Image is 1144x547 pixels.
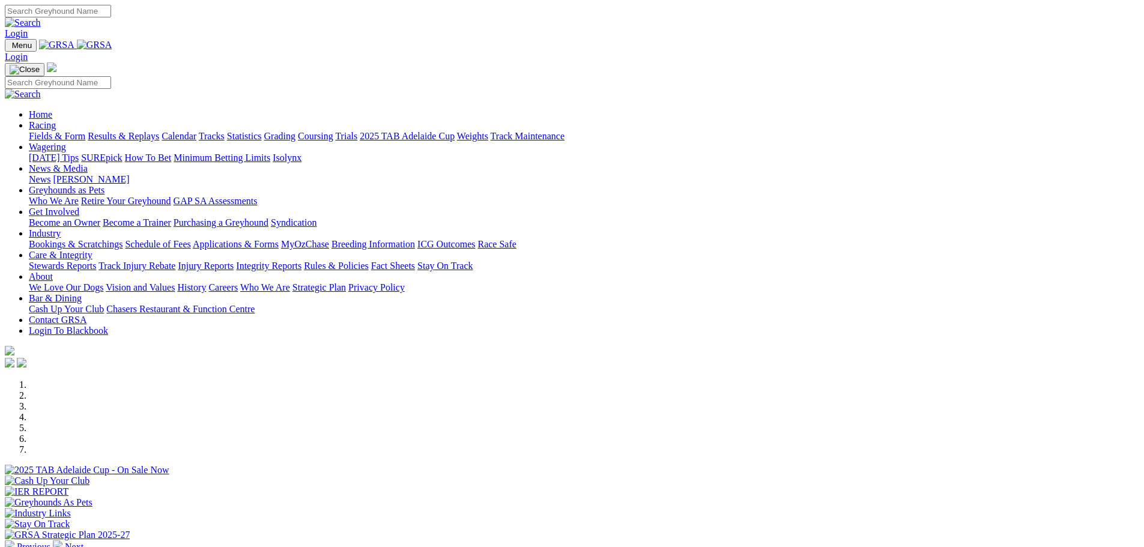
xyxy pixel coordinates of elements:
a: [DATE] Tips [29,153,79,163]
a: Retire Your Greyhound [81,196,171,206]
img: 2025 TAB Adelaide Cup - On Sale Now [5,465,169,476]
a: About [29,271,53,282]
a: Who We Are [29,196,79,206]
img: Greyhounds As Pets [5,497,92,508]
div: Racing [29,131,1139,142]
a: Strategic Plan [292,282,346,292]
button: Toggle navigation [5,63,44,76]
a: Stewards Reports [29,261,96,271]
img: IER REPORT [5,486,68,497]
a: Fields & Form [29,131,85,141]
a: Grading [264,131,295,141]
img: GRSA [77,40,112,50]
a: Tracks [199,131,225,141]
a: Vision and Values [106,282,175,292]
a: News [29,174,50,184]
a: Calendar [162,131,196,141]
a: Race Safe [477,239,516,249]
div: Bar & Dining [29,304,1139,315]
a: Applications & Forms [193,239,279,249]
div: Industry [29,239,1139,250]
a: Trials [335,131,357,141]
a: Chasers Restaurant & Function Centre [106,304,255,314]
img: logo-grsa-white.png [5,346,14,355]
div: News & Media [29,174,1139,185]
div: About [29,282,1139,293]
div: Greyhounds as Pets [29,196,1139,207]
img: Search [5,17,41,28]
a: Track Injury Rebate [98,261,175,271]
a: Login [5,52,28,62]
a: Fact Sheets [371,261,415,271]
span: Menu [12,41,32,50]
a: Rules & Policies [304,261,369,271]
a: Coursing [298,131,333,141]
a: Weights [457,131,488,141]
a: Contact GRSA [29,315,86,325]
img: twitter.svg [17,358,26,367]
a: Results & Replays [88,131,159,141]
a: Statistics [227,131,262,141]
a: Privacy Policy [348,282,405,292]
a: SUREpick [81,153,122,163]
a: Purchasing a Greyhound [174,217,268,228]
a: Integrity Reports [236,261,301,271]
input: Search [5,76,111,89]
a: MyOzChase [281,239,329,249]
a: Minimum Betting Limits [174,153,270,163]
img: Search [5,89,41,100]
a: Track Maintenance [491,131,564,141]
a: Greyhounds as Pets [29,185,104,195]
a: Schedule of Fees [125,239,190,249]
a: Login To Blackbook [29,325,108,336]
a: Home [29,109,52,119]
a: Become a Trainer [103,217,171,228]
img: logo-grsa-white.png [47,62,56,72]
a: Injury Reports [178,261,234,271]
a: Care & Integrity [29,250,92,260]
a: GAP SA Assessments [174,196,258,206]
a: Syndication [271,217,316,228]
div: Get Involved [29,217,1139,228]
a: Login [5,28,28,38]
img: Cash Up Your Club [5,476,89,486]
a: Become an Owner [29,217,100,228]
a: [PERSON_NAME] [53,174,129,184]
img: Stay On Track [5,519,70,530]
a: How To Bet [125,153,172,163]
img: Industry Links [5,508,71,519]
img: GRSA [39,40,74,50]
a: 2025 TAB Adelaide Cup [360,131,455,141]
img: Close [10,65,40,74]
a: Bar & Dining [29,293,82,303]
a: Stay On Track [417,261,473,271]
div: Wagering [29,153,1139,163]
img: facebook.svg [5,358,14,367]
a: History [177,282,206,292]
div: Care & Integrity [29,261,1139,271]
a: Careers [208,282,238,292]
a: We Love Our Dogs [29,282,103,292]
a: Isolynx [273,153,301,163]
input: Search [5,5,111,17]
a: Who We Are [240,282,290,292]
a: Breeding Information [331,239,415,249]
a: Industry [29,228,61,238]
a: Racing [29,120,56,130]
button: Toggle navigation [5,39,37,52]
a: News & Media [29,163,88,174]
a: Get Involved [29,207,79,217]
img: GRSA Strategic Plan 2025-27 [5,530,130,540]
a: ICG Outcomes [417,239,475,249]
a: Cash Up Your Club [29,304,104,314]
a: Bookings & Scratchings [29,239,123,249]
a: Wagering [29,142,66,152]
